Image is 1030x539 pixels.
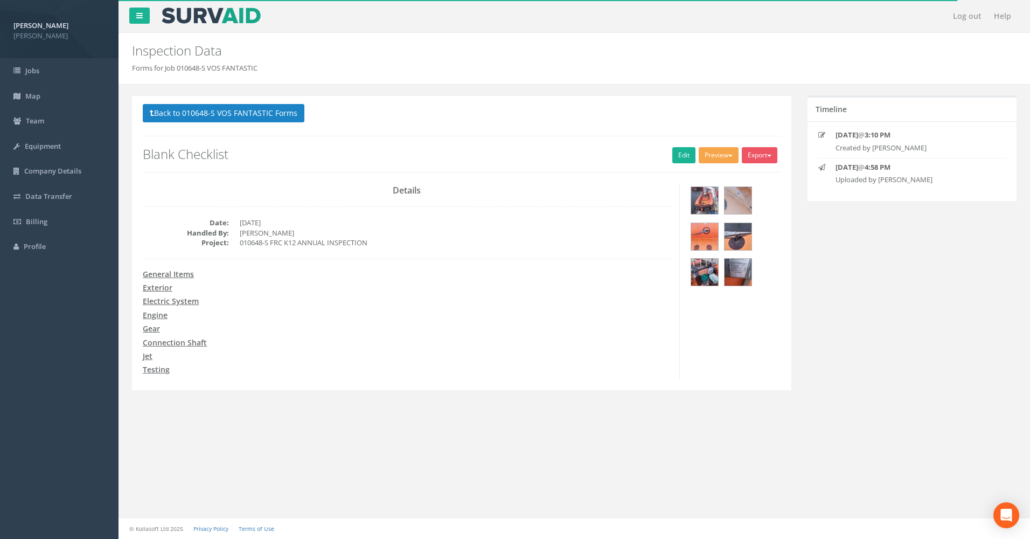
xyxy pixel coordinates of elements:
div: Open Intercom Messenger [993,502,1019,528]
dt: Handled By: [143,228,229,238]
h4: Jet [143,352,671,360]
h4: Testing [143,365,671,374]
p: Created by [PERSON_NAME] [836,143,989,153]
a: [PERSON_NAME] [PERSON_NAME] [13,18,105,40]
strong: 3:10 PM [865,130,890,140]
h3: Details [143,186,671,196]
span: Jobs [25,66,39,75]
a: Edit [672,147,695,163]
dd: [PERSON_NAME] [240,228,671,238]
li: Forms for Job 010648-S VOS FANTASTIC [132,63,257,73]
h4: Exterior [143,284,671,292]
small: © Kullasoft Ltd 2025 [129,525,183,533]
strong: [PERSON_NAME] [13,20,68,30]
strong: [DATE] [836,130,858,140]
dt: Project: [143,238,229,248]
dd: 010648-S FRC K12 ANNUAL INSPECTION [240,238,671,248]
span: [PERSON_NAME] [13,31,105,41]
img: 76f92e77-9d86-1dee-d815-be1d32f61292_a9ec7cc9-d506-e31e-1787-6097fab4b4a6_thumb.jpg [691,187,718,214]
span: Data Transfer [25,191,72,201]
a: Terms of Use [239,525,274,533]
dd: [DATE] [240,218,671,228]
button: Back to 010648-S VOS FANTASTIC Forms [143,104,304,122]
button: Preview [699,147,739,163]
strong: [DATE] [836,162,858,172]
span: Map [25,91,40,101]
dt: Date: [143,218,229,228]
img: 76f92e77-9d86-1dee-d815-be1d32f61292_a366dac8-070e-604c-7fd3-6c85b080e5ce_thumb.jpg [691,259,718,286]
h5: Timeline [816,105,847,113]
button: Export [742,147,777,163]
span: Equipment [25,141,61,151]
h4: General Items [143,270,671,278]
p: @ [836,162,989,172]
h2: Inspection Data [132,44,866,58]
img: 76f92e77-9d86-1dee-d815-be1d32f61292_2f6dc9d1-a8d7-d081-98c2-12d2286e91aa_thumb.jpg [725,187,751,214]
p: Uploaded by [PERSON_NAME] [836,175,989,185]
span: Team [26,116,44,126]
h4: Electric System [143,297,671,305]
strong: 4:58 PM [865,162,890,172]
a: Privacy Policy [193,525,228,533]
h2: Blank Checklist [143,147,781,161]
img: 76f92e77-9d86-1dee-d815-be1d32f61292_ec22c682-d01a-ab93-298b-09847af1a63b_thumb.jpg [725,223,751,250]
span: Profile [24,241,46,251]
h4: Connection Shaft [143,338,671,347]
span: Billing [26,217,47,226]
p: @ [836,130,989,140]
h4: Engine [143,311,671,319]
h4: Gear [143,324,671,333]
span: Company Details [24,166,81,176]
img: 76f92e77-9d86-1dee-d815-be1d32f61292_dd56a775-6307-f501-2ce5-79366c654634_thumb.jpg [691,223,718,250]
img: 76f92e77-9d86-1dee-d815-be1d32f61292_7b48e624-9ae4-c124-c8dc-aa3dc95b5d86_thumb.jpg [725,259,751,286]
